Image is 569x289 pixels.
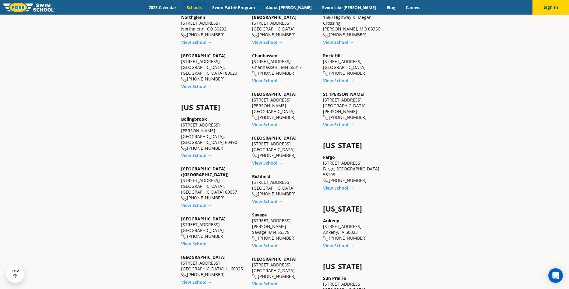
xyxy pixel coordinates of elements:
[181,166,229,177] a: [GEOGRAPHIC_DATA] ([GEOGRAPHIC_DATA])
[181,116,207,122] a: Bolingbrook
[181,273,187,278] img: location-phone-o-icon.svg
[181,33,187,38] img: location-phone-o-icon.svg
[323,9,388,38] div: 1680 Highway K, Megan Crossing [PERSON_NAME], MO 63366 [PHONE_NUMBER]
[381,5,400,10] a: Blog
[181,84,212,89] a: View School →
[252,39,283,45] a: View School →
[323,205,388,213] h4: [US_STATE]
[323,78,354,84] a: View School →
[252,256,317,280] div: [STREET_ADDRESS] [GEOGRAPHIC_DATA] [PHONE_NUMBER]
[181,196,187,201] img: location-phone-o-icon.svg
[252,173,317,197] div: [STREET_ADDRESS] [GEOGRAPHIC_DATA] [PHONE_NUMBER]
[207,5,260,10] a: Swim Path® Program
[181,5,207,10] a: Schools
[181,202,212,208] a: View School →
[323,262,388,271] h4: [US_STATE]
[3,3,55,12] img: FOSS Swim School Logo
[548,268,563,283] div: Open Intercom Messenger
[323,33,329,38] img: location-phone-o-icon.svg
[323,53,388,76] div: [STREET_ADDRESS] [GEOGRAPHIC_DATA] [PHONE_NUMBER]
[252,53,317,76] div: [STREET_ADDRESS] Chanhassen , MN 55317 [PHONE_NUMBER]
[323,185,354,191] a: View School →
[181,166,246,201] div: [STREET_ADDRESS] [GEOGRAPHIC_DATA], [GEOGRAPHIC_DATA] 60657 [PHONE_NUMBER]
[252,212,317,241] div: [STREET_ADDRESS][PERSON_NAME] Savage, MN 55378 [PHONE_NUMBER]
[181,254,226,260] a: [GEOGRAPHIC_DATA]
[252,173,270,179] a: Richfield
[323,236,329,241] img: location-phone-o-icon.svg
[323,218,339,223] a: Ankeny
[252,135,297,141] a: [GEOGRAPHIC_DATA]
[400,5,426,10] a: Careers
[181,254,246,278] div: [STREET_ADDRESS] [GEOGRAPHIC_DATA], IL 60025 [PHONE_NUMBER]
[181,116,246,151] div: [STREET_ADDRESS][PERSON_NAME] [GEOGRAPHIC_DATA], [GEOGRAPHIC_DATA] 60490 [PHONE_NUMBER]
[252,71,258,76] img: location-phone-o-icon.svg
[252,115,258,120] img: location-phone-o-icon.svg
[252,274,258,279] img: location-phone-o-icon.svg
[181,234,187,239] img: location-phone-o-icon.svg
[181,39,212,45] a: View School →
[323,71,329,76] img: location-phone-o-icon.svg
[323,122,354,127] a: View School →
[323,91,388,120] div: [STREET_ADDRESS] [GEOGRAPHIC_DATA][PERSON_NAME] [PHONE_NUMBER]
[323,218,388,241] div: [STREET_ADDRESS] Ankeny, IA 50023 [PHONE_NUMBER]
[252,198,283,204] a: View School →
[12,269,19,279] div: TOP
[143,5,181,10] a: 2025 Calendar
[252,192,258,197] img: location-phone-o-icon.svg
[323,53,342,59] a: Rock Hill
[252,153,258,159] img: location-phone-o-icon.svg
[181,152,212,158] a: View School →
[323,39,354,45] a: View School →
[252,122,283,127] a: View School →
[252,53,277,59] a: Chanhassen
[323,243,354,248] a: View School →
[323,141,388,150] h4: [US_STATE]
[260,5,317,10] a: About [PERSON_NAME]
[181,103,246,112] h4: [US_STATE]
[181,279,212,285] a: View School →
[181,216,226,222] a: [GEOGRAPHIC_DATA]
[181,77,187,82] img: location-phone-o-icon.svg
[252,14,297,20] a: [GEOGRAPHIC_DATA]
[252,212,267,218] a: Savage
[323,115,329,120] img: location-phone-o-icon.svg
[252,33,258,38] img: location-phone-o-icon.svg
[181,53,246,82] div: [STREET_ADDRESS] [GEOGRAPHIC_DATA], [GEOGRAPHIC_DATA] 80020 [PHONE_NUMBER]
[181,216,246,239] div: [STREET_ADDRESS] [GEOGRAPHIC_DATA] [PHONE_NUMBER]
[181,241,212,247] a: View School →
[181,146,187,151] img: location-phone-o-icon.svg
[252,281,283,287] a: View School →
[252,236,258,241] img: location-phone-o-icon.svg
[323,178,329,184] img: location-phone-o-icon.svg
[181,53,226,59] a: [GEOGRAPHIC_DATA]
[252,256,297,262] a: [GEOGRAPHIC_DATA]
[181,14,246,38] div: [STREET_ADDRESS] Northglenn, CO 80232 [PHONE_NUMBER]
[323,275,346,281] a: Sun Prairie
[323,154,335,160] a: Fargo
[181,14,205,20] a: Northglenn
[323,154,388,184] div: [STREET_ADDRESS] Fargo, [GEOGRAPHIC_DATA] 58103 [PHONE_NUMBER]
[252,91,317,120] div: [STREET_ADDRESS][PERSON_NAME] [GEOGRAPHIC_DATA] [PHONE_NUMBER]
[317,5,381,10] a: Swim Like [PERSON_NAME]
[323,91,364,97] a: St. [PERSON_NAME]
[252,160,283,166] a: View School →
[252,135,317,159] div: [STREET_ADDRESS] [GEOGRAPHIC_DATA] [PHONE_NUMBER]
[252,14,317,38] div: [STREET_ADDRESS] [GEOGRAPHIC_DATA] [PHONE_NUMBER]
[252,78,283,84] a: View School →
[252,91,297,97] a: [GEOGRAPHIC_DATA]
[252,243,283,248] a: View School →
